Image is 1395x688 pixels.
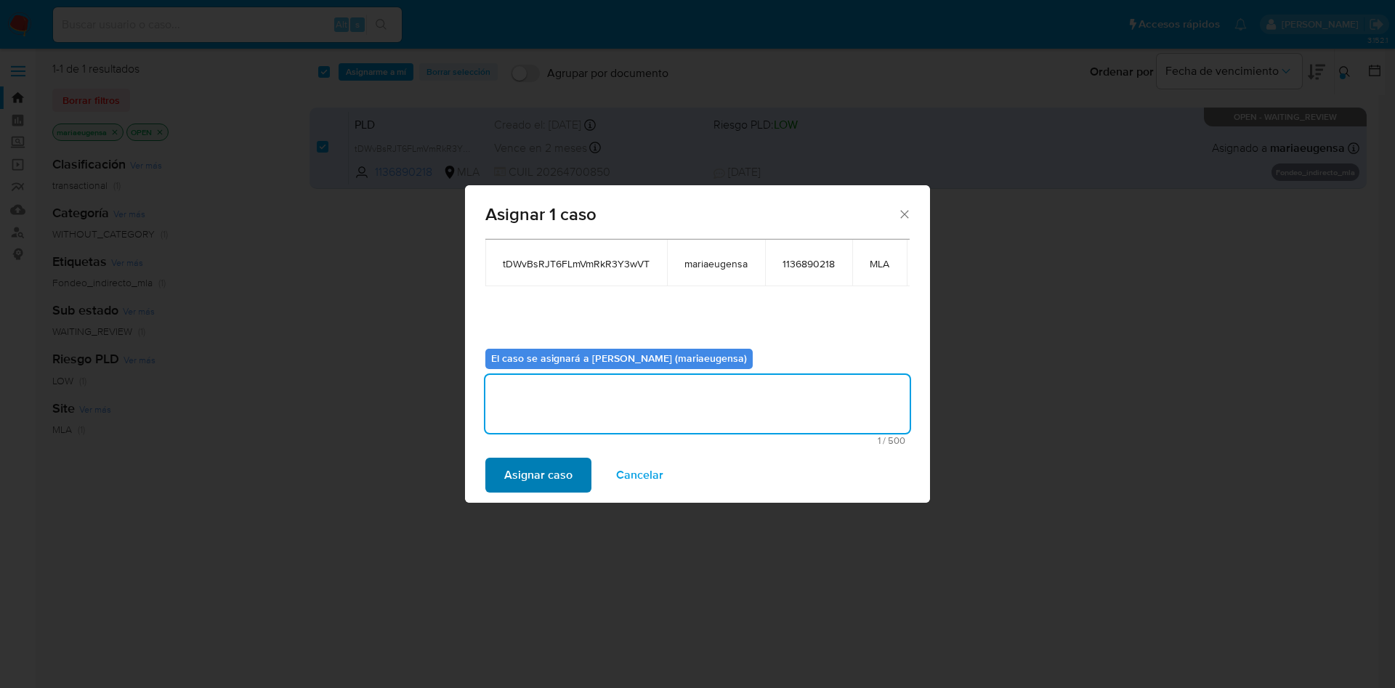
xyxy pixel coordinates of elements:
[897,207,910,220] button: Cerrar ventana
[870,257,889,270] span: MLA
[503,257,650,270] span: tDWvBsRJT6FLmVmRkR3Y3wVT
[491,351,747,365] b: El caso se asignará a [PERSON_NAME] (mariaeugensa)
[684,257,748,270] span: mariaeugensa
[783,257,835,270] span: 1136890218
[616,459,663,491] span: Cancelar
[485,206,897,223] span: Asignar 1 caso
[597,458,682,493] button: Cancelar
[485,458,591,493] button: Asignar caso
[490,436,905,445] span: Máximo 500 caracteres
[504,459,573,491] span: Asignar caso
[465,185,930,503] div: assign-modal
